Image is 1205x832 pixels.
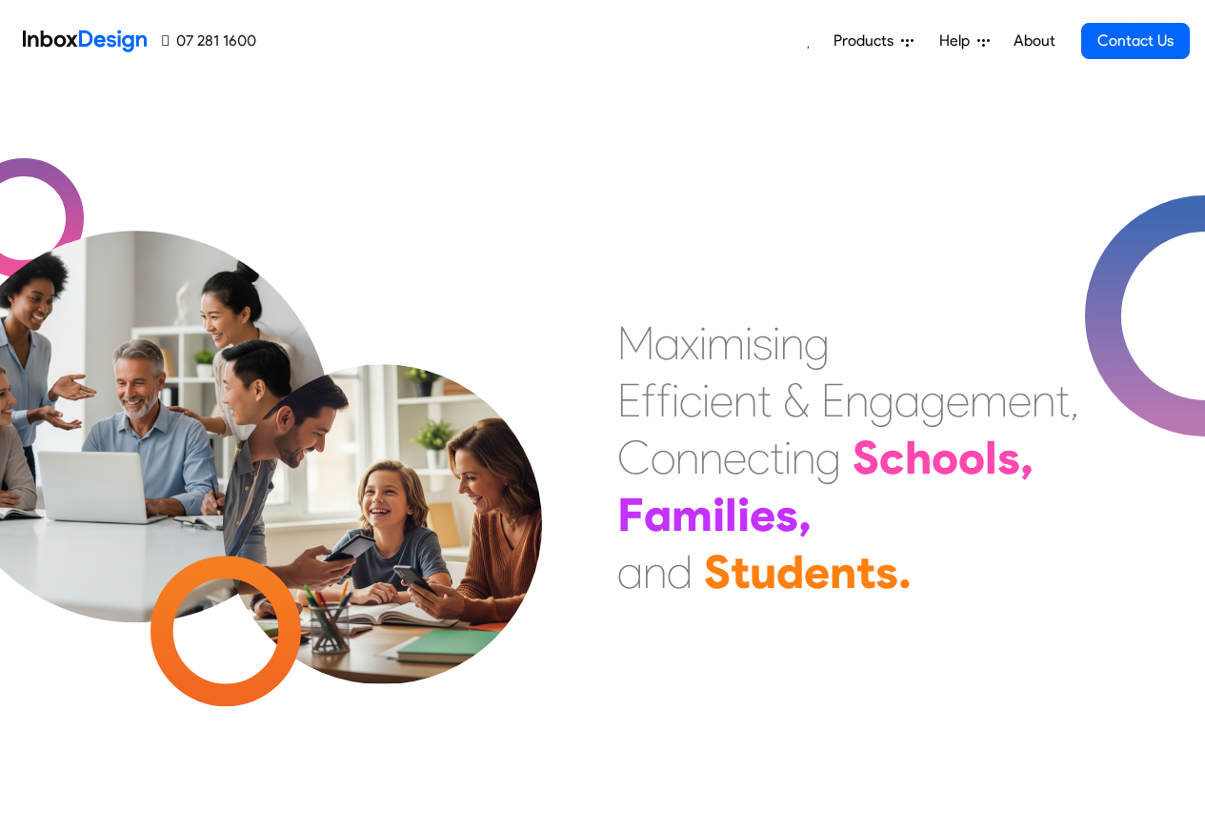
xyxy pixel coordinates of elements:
div: e [723,429,747,486]
div: s [997,429,1020,486]
div: f [641,372,656,429]
div: f [656,372,672,429]
div: o [932,429,958,486]
div: F [617,486,644,543]
span: Help [939,30,977,52]
div: t [856,543,875,600]
div: g [920,372,946,429]
div: i [713,486,725,543]
div: i [745,315,753,372]
div: m [970,372,1008,429]
div: n [643,543,667,600]
div: n [1032,372,1055,429]
div: n [733,372,757,429]
div: u [750,543,776,600]
a: 07 281 1600 [162,30,256,52]
div: d [776,543,804,600]
div: e [1008,372,1032,429]
a: Help [932,22,997,60]
div: a [644,486,672,543]
div: i [672,372,679,429]
div: m [672,486,713,543]
div: C [617,429,651,486]
div: i [784,429,792,486]
div: t [731,543,750,600]
div: E [821,372,845,429]
div: a [617,543,643,600]
div: g [869,372,894,429]
div: a [654,315,680,372]
div: a [894,372,920,429]
div: x [680,315,699,372]
span: Products [833,30,901,52]
div: e [710,372,733,429]
div: E [617,372,641,429]
div: c [879,429,905,486]
div: c [747,429,770,486]
div: t [757,372,772,429]
div: i [702,372,710,429]
img: parents_with_child.png [183,285,582,684]
div: s [753,315,773,372]
a: Products [826,22,921,60]
div: g [804,315,830,372]
div: , [798,486,812,543]
div: . [898,543,912,600]
div: e [804,543,830,600]
div: n [845,372,869,429]
div: e [946,372,970,429]
div: S [853,429,879,486]
div: Maximising Efficient & Engagement, Connecting Schools, Families, and Students. [617,315,1079,600]
div: h [905,429,932,486]
div: M [617,315,654,372]
div: g [815,429,841,486]
div: , [1020,429,1034,486]
div: t [770,429,784,486]
div: l [725,486,737,543]
div: s [875,543,898,600]
div: & [783,372,810,429]
div: n [830,543,856,600]
div: S [704,543,731,600]
div: t [1055,372,1070,429]
div: n [699,429,723,486]
div: o [958,429,985,486]
div: c [679,372,702,429]
div: m [707,315,745,372]
div: i [699,315,707,372]
div: i [773,315,780,372]
div: n [675,429,699,486]
div: e [750,486,775,543]
div: s [775,486,798,543]
a: About [1008,22,1060,60]
div: n [780,315,804,372]
a: Contact Us [1081,23,1190,59]
div: o [651,429,675,486]
div: n [792,429,815,486]
div: i [737,486,750,543]
div: , [1070,372,1079,429]
div: l [985,429,997,486]
div: d [667,543,693,600]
